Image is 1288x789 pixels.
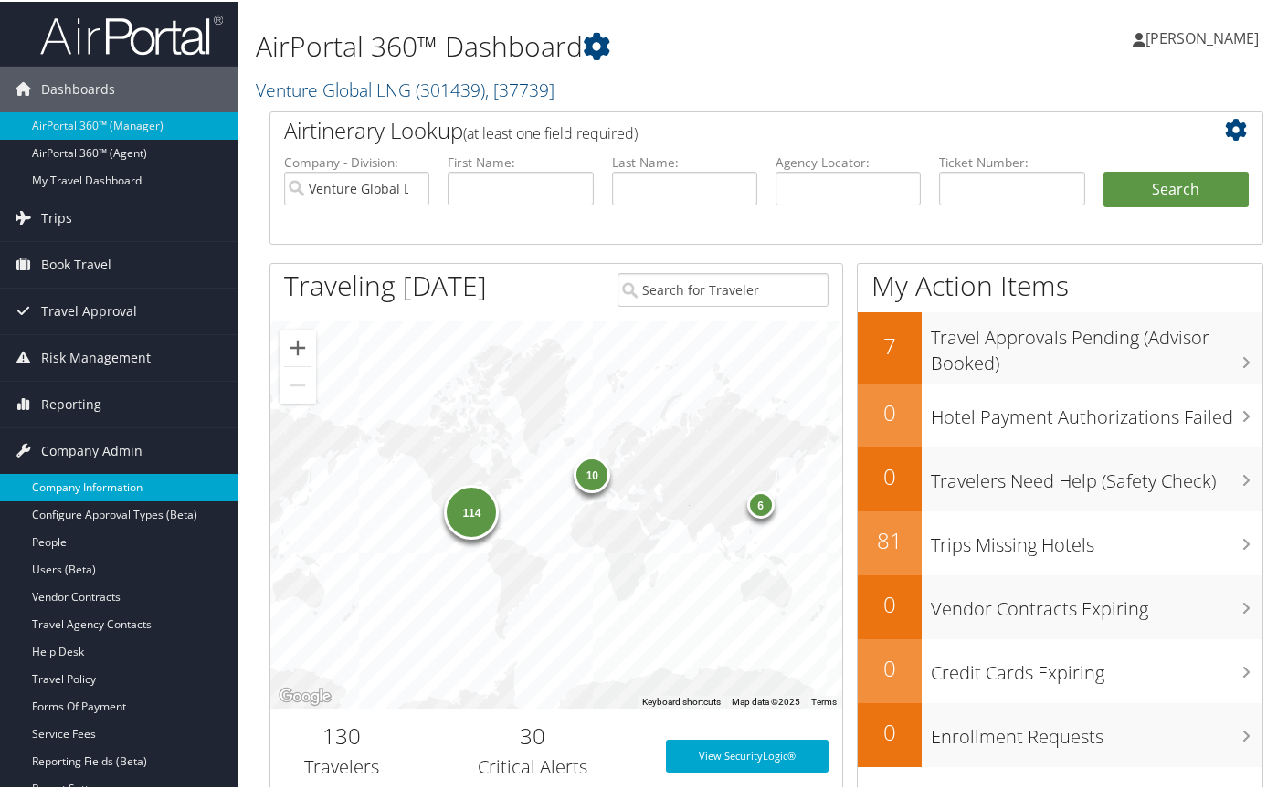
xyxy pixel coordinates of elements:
[445,483,500,538] div: 114
[858,637,1262,701] a: 0Credit Cards Expiring
[666,738,829,771] a: View SecurityLogic®
[732,695,800,705] span: Map data ©2025
[275,683,335,707] a: Open this area in Google Maps (opens a new window)
[428,752,639,778] h3: Critical Alerts
[858,382,1262,446] a: 0Hotel Payment Authorizations Failed
[858,310,1262,381] a: 7Travel Approvals Pending (Advisor Booked)
[858,587,922,618] h2: 0
[858,446,1262,510] a: 0Travelers Need Help (Safety Check)
[931,649,1262,684] h3: Credit Cards Expiring
[448,152,593,170] label: First Name:
[858,573,1262,637] a: 0Vendor Contracts Expiring
[284,152,429,170] label: Company - Division:
[41,426,143,472] span: Company Admin
[931,394,1262,428] h3: Hotel Payment Authorizations Failed
[858,651,922,682] h2: 0
[931,314,1262,374] h3: Travel Approvals Pending (Advisor Booked)
[416,76,485,100] span: ( 301439 )
[618,271,829,305] input: Search for Traveler
[811,695,837,705] a: Terms (opens in new tab)
[747,489,775,516] div: 6
[858,329,922,360] h2: 7
[575,455,611,491] div: 10
[1103,170,1249,206] button: Search
[41,287,137,332] span: Travel Approval
[858,395,922,426] h2: 0
[256,76,554,100] a: Venture Global LNG
[284,752,400,778] h3: Travelers
[1133,9,1277,64] a: [PERSON_NAME]
[284,265,487,303] h1: Traveling [DATE]
[463,121,638,142] span: (at least one field required)
[41,65,115,110] span: Dashboards
[485,76,554,100] span: , [ 37739 ]
[931,713,1262,748] h3: Enrollment Requests
[284,719,400,750] h2: 130
[858,510,1262,573] a: 81Trips Missing Hotels
[40,12,223,55] img: airportal-logo.png
[280,328,316,364] button: Zoom in
[931,521,1262,556] h3: Trips Missing Hotels
[428,719,639,750] h2: 30
[776,152,921,170] label: Agency Locator:
[858,265,1262,303] h1: My Action Items
[1145,26,1259,47] span: [PERSON_NAME]
[858,459,922,490] h2: 0
[41,194,72,239] span: Trips
[256,26,936,64] h1: AirPortal 360™ Dashboard
[931,585,1262,620] h3: Vendor Contracts Expiring
[939,152,1084,170] label: Ticket Number:
[612,152,757,170] label: Last Name:
[41,240,111,286] span: Book Travel
[41,380,101,426] span: Reporting
[858,715,922,746] h2: 0
[642,694,721,707] button: Keyboard shortcuts
[858,701,1262,765] a: 0Enrollment Requests
[280,365,316,402] button: Zoom out
[41,333,151,379] span: Risk Management
[275,683,335,707] img: Google
[858,523,922,554] h2: 81
[284,113,1167,144] h2: Airtinerary Lookup
[931,458,1262,492] h3: Travelers Need Help (Safety Check)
